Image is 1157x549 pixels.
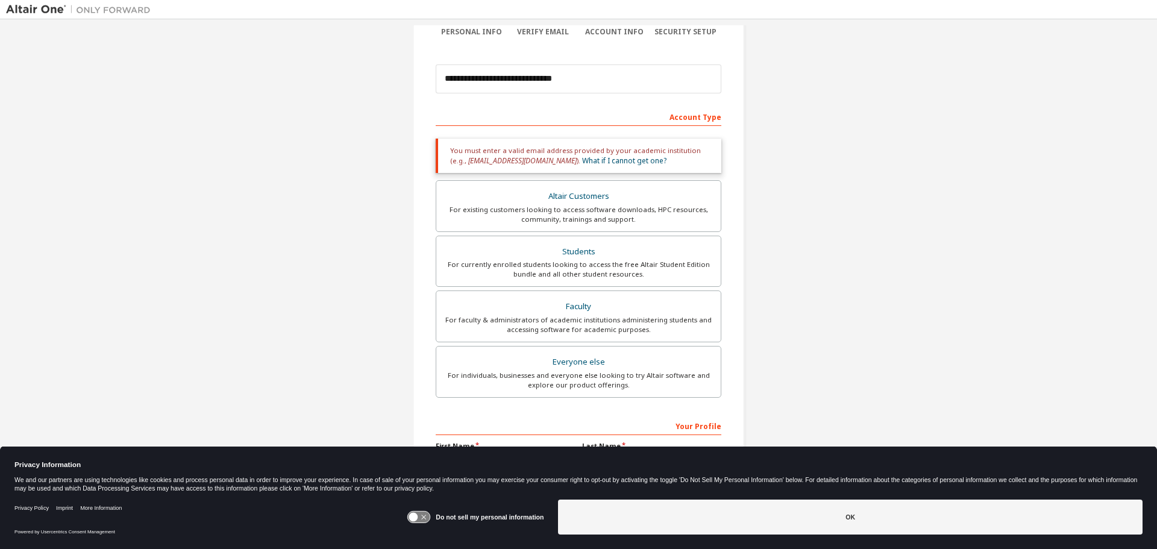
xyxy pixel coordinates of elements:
[6,4,157,16] img: Altair One
[650,27,722,37] div: Security Setup
[444,243,713,260] div: Students
[436,139,721,173] div: You must enter a valid email address provided by your academic institution (e.g., ).
[436,27,507,37] div: Personal Info
[444,260,713,279] div: For currently enrolled students looking to access the free Altair Student Edition bundle and all ...
[444,315,713,334] div: For faculty & administrators of academic institutions administering students and accessing softwa...
[507,27,579,37] div: Verify Email
[468,155,577,166] span: [EMAIL_ADDRESS][DOMAIN_NAME]
[444,205,713,224] div: For existing customers looking to access software downloads, HPC resources, community, trainings ...
[436,107,721,126] div: Account Type
[444,188,713,205] div: Altair Customers
[578,27,650,37] div: Account Info
[582,155,666,166] a: What if I cannot get one?
[444,371,713,390] div: For individuals, businesses and everyone else looking to try Altair software and explore our prod...
[436,416,721,435] div: Your Profile
[444,354,713,371] div: Everyone else
[436,441,575,451] label: First Name
[444,298,713,315] div: Faculty
[582,441,721,451] label: Last Name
